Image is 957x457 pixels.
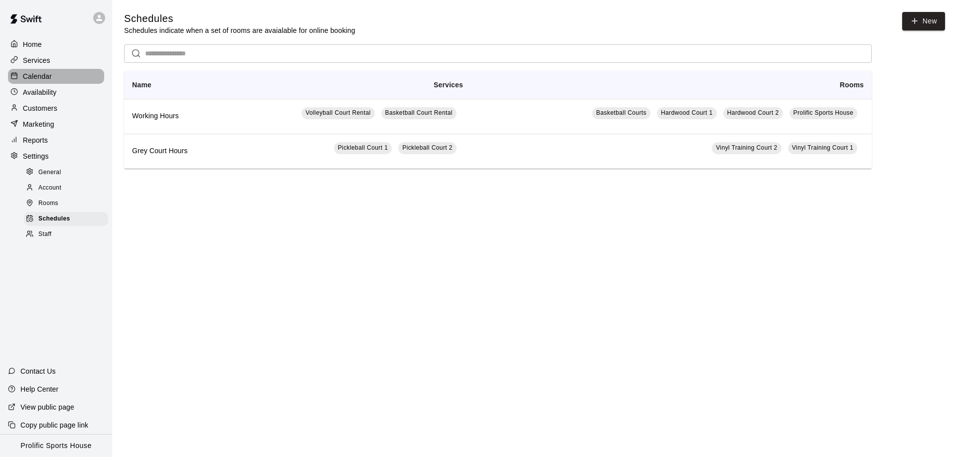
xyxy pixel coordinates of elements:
table: simple table [124,71,872,169]
a: Schedules [24,212,112,227]
p: Marketing [23,119,54,129]
a: Home [8,37,104,52]
a: Basketball Court Rental [381,107,457,119]
a: Vinyl Training Court 1 [788,142,857,154]
h6: Grey Court Hours [132,146,216,157]
span: Staff [38,229,51,239]
a: Hardwood Court 2 [723,107,783,119]
span: Vinyl Training Court 1 [792,144,853,151]
span: Basketball Courts [596,109,646,116]
a: Marketing [8,117,104,132]
span: Schedules [38,214,70,224]
span: Pickleball Court 2 [402,144,453,151]
span: Vinyl Training Court 2 [716,144,777,151]
p: Customers [23,103,57,113]
a: Volleyball Court Rental [302,107,375,119]
p: Contact Us [20,366,56,376]
span: Prolific Sports House [794,109,853,116]
a: Prolific Sports House [790,107,857,119]
a: Hardwood Court 1 [657,107,717,119]
p: Copy public page link [20,420,88,430]
b: Name [132,81,152,89]
div: Rooms [24,197,108,211]
span: Rooms [38,199,58,209]
a: Rooms [24,196,112,212]
a: Pickleball Court 2 [398,142,457,154]
a: Reports [8,133,104,148]
h5: Schedules [124,12,355,25]
h6: Working Hours [132,111,216,122]
a: Services [8,53,104,68]
p: Settings [23,151,49,161]
p: Help Center [20,384,58,394]
a: Basketball Courts [592,107,650,119]
p: View public page [20,402,74,412]
a: New [902,12,945,30]
p: Schedules indicate when a set of rooms are avaialable for online booking [124,25,355,35]
span: General [38,168,61,178]
p: Availability [23,87,57,97]
span: Hardwood Court 2 [727,109,779,116]
a: Vinyl Training Court 2 [712,142,781,154]
a: Pickleball Court 1 [334,142,392,154]
a: Availability [8,85,104,100]
a: Staff [24,227,112,242]
a: Customers [8,101,104,116]
span: Hardwood Court 1 [661,109,713,116]
p: Services [23,55,50,65]
div: General [24,166,108,180]
span: Pickleball Court 1 [338,144,388,151]
span: Volleyball Court Rental [306,109,371,116]
a: Settings [8,149,104,164]
div: Account [24,181,108,195]
p: Home [23,39,42,49]
p: Calendar [23,71,52,81]
span: Basketball Court Rental [385,109,453,116]
p: Prolific Sports House [20,441,91,451]
a: General [24,165,112,180]
span: Account [38,183,61,193]
a: Calendar [8,69,104,84]
b: Services [434,81,463,89]
b: Rooms [840,81,864,89]
div: Schedules [24,212,108,226]
p: Reports [23,135,48,145]
div: Staff [24,228,108,241]
a: Account [24,180,112,196]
